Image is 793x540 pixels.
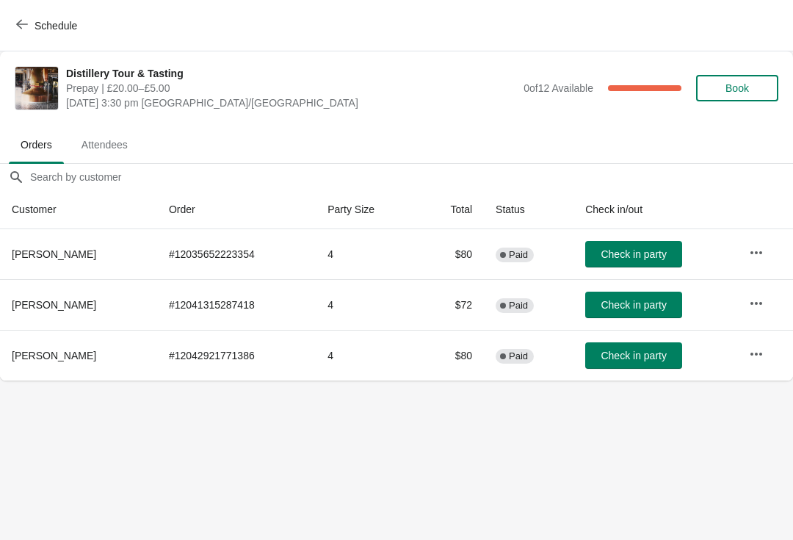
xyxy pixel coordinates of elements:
[157,229,316,279] td: # 12035652223354
[419,330,485,381] td: $80
[601,350,666,361] span: Check in party
[12,299,96,311] span: [PERSON_NAME]
[585,342,682,369] button: Check in party
[12,248,96,260] span: [PERSON_NAME]
[12,350,96,361] span: [PERSON_NAME]
[316,190,418,229] th: Party Size
[70,132,140,158] span: Attendees
[66,81,516,96] span: Prepay | £20.00–£5.00
[157,330,316,381] td: # 12042921771386
[601,248,666,260] span: Check in party
[15,67,58,109] img: Distillery Tour & Tasting
[35,20,77,32] span: Schedule
[524,82,593,94] span: 0 of 12 Available
[66,96,516,110] span: [DATE] 3:30 pm [GEOGRAPHIC_DATA]/[GEOGRAPHIC_DATA]
[509,300,528,312] span: Paid
[316,330,418,381] td: 4
[7,12,89,39] button: Schedule
[316,229,418,279] td: 4
[601,299,666,311] span: Check in party
[419,279,485,330] td: $72
[316,279,418,330] td: 4
[725,82,749,94] span: Book
[585,292,682,318] button: Check in party
[696,75,778,101] button: Book
[419,190,485,229] th: Total
[419,229,485,279] td: $80
[157,190,316,229] th: Order
[9,132,64,158] span: Orders
[157,279,316,330] td: # 12041315287418
[573,190,737,229] th: Check in/out
[585,241,682,267] button: Check in party
[29,164,793,190] input: Search by customer
[509,249,528,261] span: Paid
[484,190,573,229] th: Status
[66,66,516,81] span: Distillery Tour & Tasting
[509,350,528,362] span: Paid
